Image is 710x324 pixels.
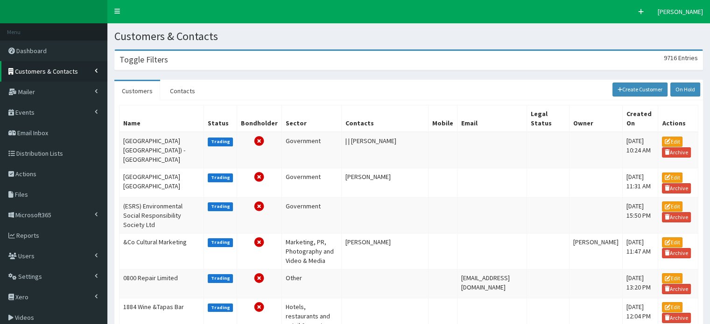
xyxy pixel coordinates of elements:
a: Archive [662,313,691,323]
label: Trading [208,238,233,247]
th: Name [120,105,204,132]
span: Videos [15,313,34,322]
span: Reports [16,231,39,240]
th: Actions [658,105,698,132]
span: [PERSON_NAME] [658,7,703,16]
th: Status [204,105,237,132]
td: Government [281,132,341,168]
a: On Hold [670,83,700,97]
span: Email Inbox [17,129,48,137]
td: 0800 Repair Limited [120,269,204,298]
a: Edit [662,137,682,147]
td: [DATE] 10:24 AM [622,132,658,168]
a: Archive [662,147,691,158]
span: Events [15,108,35,117]
span: Distribution Lists [16,149,63,158]
td: [DATE] 13:20 PM [622,269,658,298]
span: Actions [15,170,36,178]
a: Archive [662,212,691,222]
span: Mailer [18,88,35,96]
a: Edit [662,302,682,312]
h3: Toggle Filters [120,55,168,64]
span: Users [18,252,35,260]
label: Trading [208,138,233,146]
a: Edit [662,273,682,283]
label: Trading [208,274,233,283]
a: Edit [662,172,682,183]
th: Mobile [428,105,457,132]
td: [GEOGRAPHIC_DATA] [GEOGRAPHIC_DATA] [120,168,204,197]
th: Created On [622,105,658,132]
th: Email [457,105,527,132]
a: Archive [662,183,691,193]
label: Trading [208,303,233,312]
span: Xero [15,293,28,301]
td: (ESRS) Environmental Social Responsibility Society Ltd [120,197,204,233]
th: Contacts [341,105,428,132]
a: Customers [114,81,160,101]
a: Archive [662,284,691,294]
label: Trading [208,202,233,211]
span: Entries [678,54,698,62]
th: Bondholder [237,105,281,132]
a: Edit [662,201,682,212]
a: Archive [662,248,691,258]
span: 9716 [664,54,677,62]
td: &Co Cultural Marketing [120,233,204,269]
td: [DATE] 11:31 AM [622,168,658,197]
a: Edit [662,237,682,248]
span: Microsoft365 [15,211,51,219]
th: Owner [569,105,622,132]
td: [DATE] 11:47 AM [622,233,658,269]
span: Dashboard [16,47,47,55]
td: [DATE] 15:50 PM [622,197,658,233]
span: Customers & Contacts [15,67,78,76]
td: [PERSON_NAME] [569,233,622,269]
td: [EMAIL_ADDRESS][DOMAIN_NAME] [457,269,527,298]
a: Contacts [162,81,203,101]
span: Settings [18,272,42,281]
label: Trading [208,173,233,182]
td: [PERSON_NAME] [341,233,428,269]
a: Create Customer [612,83,668,97]
th: Legal Status [527,105,569,132]
th: Sector [281,105,341,132]
span: Files [15,190,28,199]
td: Government [281,168,341,197]
td: Other [281,269,341,298]
td: [GEOGRAPHIC_DATA] [GEOGRAPHIC_DATA]) - [GEOGRAPHIC_DATA] [120,132,204,168]
td: Government [281,197,341,233]
td: [PERSON_NAME] [341,168,428,197]
td: | | [PERSON_NAME] [341,132,428,168]
h1: Customers & Contacts [114,30,703,42]
td: Marketing, PR, Photography and Video & Media [281,233,341,269]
